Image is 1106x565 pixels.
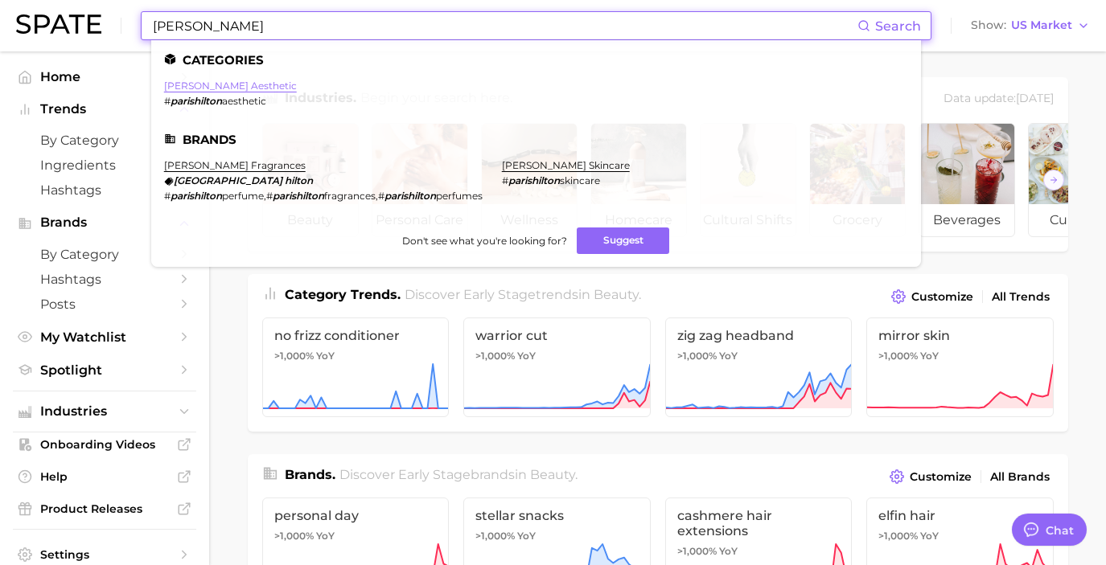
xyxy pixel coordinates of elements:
[164,133,908,146] li: Brands
[324,190,376,202] span: fragrances
[13,128,196,153] a: by Category
[665,317,853,417] a: zig zag headband>1,000% YoY
[886,465,975,488] button: Customize
[677,350,717,362] span: >1,000%
[13,178,196,203] a: Hashtags
[40,437,169,452] span: Onboarding Videos
[875,18,921,34] span: Search
[878,530,918,542] span: >1,000%
[40,69,169,84] span: Home
[40,182,169,198] span: Hashtags
[316,530,335,542] span: YoY
[719,545,738,558] span: YoY
[285,174,313,186] em: hilton
[13,64,196,89] a: Home
[577,227,669,254] button: Suggest
[13,292,196,317] a: Posts
[560,174,600,186] span: skincare
[719,350,738,362] span: YoY
[262,317,450,417] a: no frizz conditioner>1,000% YoY
[920,530,939,542] span: YoY
[502,159,630,171] a: [PERSON_NAME] skincare
[910,470,972,484] span: Customize
[508,174,560,186] em: parishilton
[13,497,196,521] a: Product Releases
[40,102,169,117] span: Trends
[436,190,483,202] span: perfumes
[171,190,222,202] em: parishilton
[40,330,169,345] span: My Watchlist
[174,174,282,186] em: [GEOGRAPHIC_DATA]
[13,325,196,350] a: My Watchlist
[990,470,1050,484] span: All Brands
[222,190,264,202] span: perfume
[13,153,196,178] a: Ingredients
[13,267,196,292] a: Hashtags
[992,290,1050,304] span: All Trends
[878,350,918,362] span: >1,000%
[273,190,324,202] em: parishilton
[274,530,314,542] span: >1,000%
[171,95,222,107] em: parishilton
[502,174,508,186] span: #
[285,287,401,302] span: Category Trends .
[944,88,1054,110] div: Data update: [DATE]
[40,469,169,484] span: Help
[967,15,1094,36] button: ShowUS Market
[164,53,908,67] li: Categories
[475,350,515,362] span: >1,000%
[40,247,169,262] span: by Category
[164,190,483,202] div: , ,
[405,287,641,302] span: Discover Early Stage trends in .
[40,502,169,516] span: Product Releases
[971,21,1006,30] span: Show
[517,530,536,542] span: YoY
[13,211,196,235] button: Brands
[677,545,717,557] span: >1,000%
[316,350,335,362] span: YoY
[517,350,536,362] span: YoY
[13,432,196,457] a: Onboarding Videos
[40,297,169,312] span: Posts
[475,328,639,343] span: warrior cut
[274,508,438,523] span: personal day
[40,547,169,562] span: Settings
[378,190,384,202] span: #
[402,235,567,247] span: Don't see what you're looking for?
[594,287,639,302] span: beauty
[40,362,169,378] span: Spotlight
[475,508,639,523] span: stellar snacks
[16,14,101,34] img: SPATE
[339,467,578,482] span: Discover Early Stage brands in .
[274,350,314,362] span: >1,000%
[274,328,438,343] span: no frizz conditioner
[878,328,1042,343] span: mirror skin
[530,467,575,482] span: beauty
[151,12,857,39] input: Search here for a brand, industry, or ingredient
[164,159,306,171] a: [PERSON_NAME] fragrances
[164,190,171,202] span: #
[40,272,169,287] span: Hashtags
[164,80,297,92] a: [PERSON_NAME] aesthetic
[13,399,196,424] button: Industries
[986,466,1054,488] a: All Brands
[919,123,1015,237] a: beverages
[911,290,973,304] span: Customize
[164,95,171,107] span: #
[887,285,976,308] button: Customize
[40,404,169,419] span: Industries
[919,204,1014,236] span: beverages
[40,215,169,230] span: Brands
[1043,170,1064,190] button: Scroll Right
[988,286,1054,308] a: All Trends
[475,530,515,542] span: >1,000%
[40,158,169,173] span: Ingredients
[222,95,266,107] span: aesthetic
[13,358,196,383] a: Spotlight
[920,350,939,362] span: YoY
[40,133,169,148] span: by Category
[266,190,273,202] span: #
[384,190,436,202] em: parishilton
[677,328,841,343] span: zig zag headband
[878,508,1042,523] span: elfin hair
